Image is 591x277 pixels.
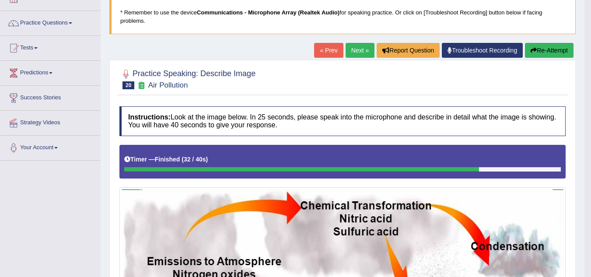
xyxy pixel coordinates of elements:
[0,136,100,158] a: Your Account
[122,81,134,89] span: 20
[0,86,100,108] a: Success Stories
[155,156,180,163] b: Finished
[206,156,208,163] b: )
[0,36,100,58] a: Tests
[136,81,146,90] small: Exam occurring question
[0,61,100,83] a: Predictions
[0,11,100,33] a: Practice Questions
[124,156,208,163] h5: Timer —
[442,43,523,58] a: Troubleshoot Recording
[148,81,188,89] small: Air Pollution
[377,43,440,58] button: Report Question
[182,156,184,163] b: (
[197,9,339,16] b: Communications - Microphone Array (Realtek Audio)
[128,113,171,121] b: Instructions:
[184,156,206,163] b: 32 / 40s
[525,43,574,58] button: Re-Attempt
[314,43,343,58] a: « Prev
[346,43,374,58] a: Next »
[0,111,100,133] a: Strategy Videos
[119,67,255,89] h2: Practice Speaking: Describe Image
[119,106,566,136] h4: Look at the image below. In 25 seconds, please speak into the microphone and describe in detail w...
